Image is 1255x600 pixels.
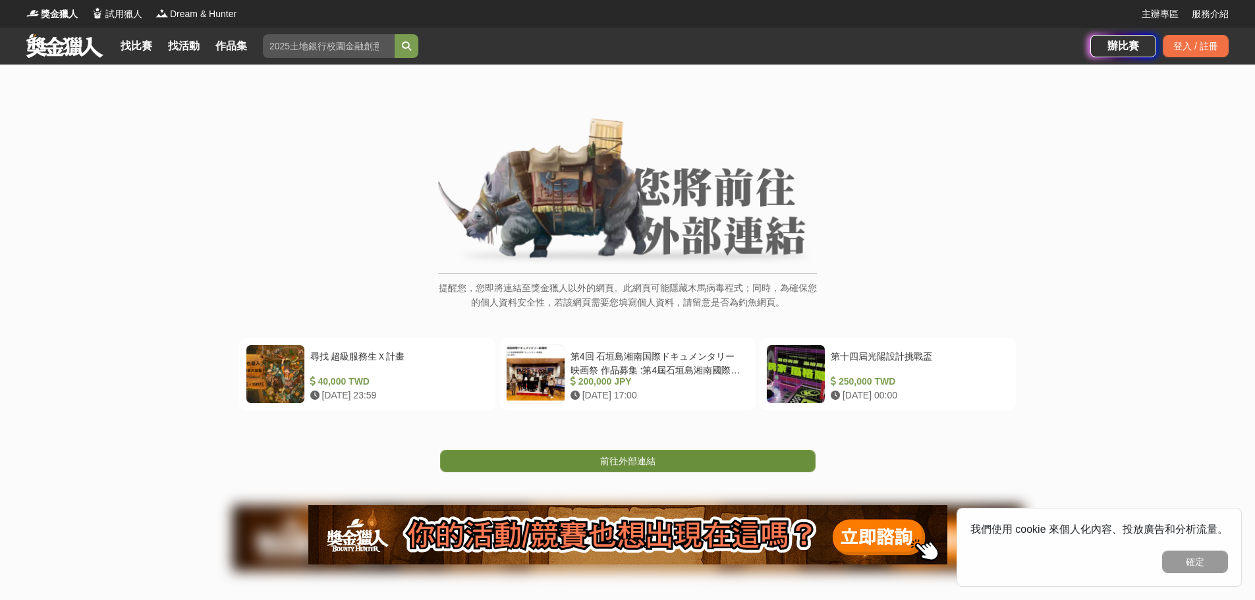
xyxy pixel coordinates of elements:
[831,375,1004,389] div: 250,000 TWD
[831,389,1004,402] div: [DATE] 00:00
[831,350,1004,375] div: 第十四屆光陽設計挑戰盃
[310,350,484,375] div: 尋找 超級服務生Ｘ計畫
[571,389,744,402] div: [DATE] 17:00
[210,37,252,55] a: 作品集
[1163,35,1229,57] div: 登入 / 註冊
[91,7,142,21] a: Logo試用獵人
[26,7,40,20] img: Logo
[263,34,395,58] input: 2025土地銀行校園金融創意挑戰賽：從你出發 開啟智慧金融新頁
[115,37,157,55] a: 找比賽
[41,7,78,21] span: 獎金獵人
[1142,7,1179,21] a: 主辦專區
[571,350,744,375] div: 第4回 石垣島湘南国際ドキュメンタリー映画祭 作品募集 :第4屆石垣島湘南國際紀錄片電影節作品徵集
[310,375,484,389] div: 40,000 TWD
[1162,551,1228,573] button: 確定
[499,338,756,410] a: 第4回 石垣島湘南国際ドキュメンタリー映画祭 作品募集 :第4屆石垣島湘南國際紀錄片電影節作品徵集 200,000 JPY [DATE] 17:00
[440,450,816,472] a: 前往外部連結
[308,505,947,564] img: 905fc34d-8193-4fb2-a793-270a69788fd0.png
[970,524,1228,535] span: 我們使用 cookie 來個人化內容、投放廣告和分析流量。
[310,389,484,402] div: [DATE] 23:59
[760,338,1016,410] a: 第十四屆光陽設計挑戰盃 250,000 TWD [DATE] 00:00
[91,7,104,20] img: Logo
[1192,7,1229,21] a: 服務介紹
[1090,35,1156,57] a: 辦比賽
[239,338,495,410] a: 尋找 超級服務生Ｘ計畫 40,000 TWD [DATE] 23:59
[26,7,78,21] a: Logo獎金獵人
[155,7,237,21] a: LogoDream & Hunter
[163,37,205,55] a: 找活動
[170,7,237,21] span: Dream & Hunter
[155,7,169,20] img: Logo
[571,375,744,389] div: 200,000 JPY
[600,456,655,466] span: 前往外部連結
[105,7,142,21] span: 試用獵人
[438,118,817,267] img: External Link Banner
[438,281,817,323] p: 提醒您，您即將連結至獎金獵人以外的網頁。此網頁可能隱藏木馬病毒程式；同時，為確保您的個人資料安全性，若該網頁需要您填寫個人資料，請留意是否為釣魚網頁。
